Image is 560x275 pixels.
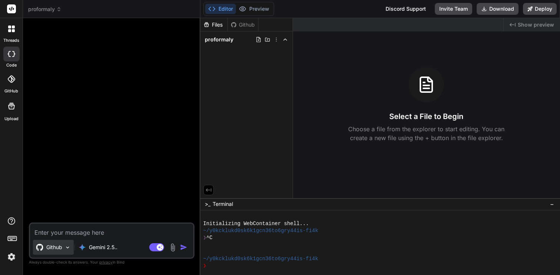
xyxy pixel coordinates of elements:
[203,220,309,227] span: Initializing WebContainer shell...
[523,3,557,15] button: Deploy
[5,251,18,263] img: settings
[435,3,472,15] button: Invite Team
[200,21,227,28] div: Files
[343,125,509,142] p: Choose a file from the explorer to start editing. You can create a new file using the + button in...
[64,244,71,251] img: Pick Models
[205,36,233,43] span: proformaly
[205,200,210,208] span: >_
[180,244,187,251] img: icon
[381,3,430,15] div: Discord Support
[203,262,206,269] span: ❯
[206,234,213,241] span: ^C
[6,62,17,68] label: code
[518,21,554,28] span: Show preview
[99,260,113,264] span: privacy
[228,21,258,28] div: Github
[79,244,86,251] img: Gemini 2.5 Pro
[4,116,19,122] label: Upload
[203,227,319,234] span: ~/y0kcklukd0sk6k1gcn36to6gry44is-fi4k
[46,244,62,251] p: Github
[3,37,19,44] label: threads
[203,255,319,262] span: ~/y0kcklukd0sk6k1gcn36to6gry44is-fi4k
[550,200,554,208] span: −
[203,234,206,241] span: ❯
[205,4,236,14] button: Editor
[549,198,556,210] button: −
[28,6,61,13] span: proformaly
[29,259,194,266] p: Always double-check its answers. Your in Bind
[4,88,18,94] label: GitHub
[477,3,519,15] button: Download
[169,243,177,252] img: attachment
[213,200,233,208] span: Terminal
[389,111,463,122] h3: Select a File to Begin
[236,4,272,14] button: Preview
[89,244,117,251] p: Gemini 2.5..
